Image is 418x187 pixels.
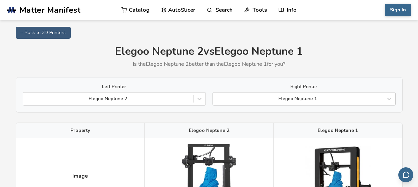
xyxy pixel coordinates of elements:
input: Elegoo Neptune 2 [26,96,28,102]
span: Image [72,173,88,179]
span: Elegoo Neptune 2 [189,128,229,133]
a: ← Back to 3D Printers [16,27,71,39]
label: Right Printer [213,84,396,89]
span: Property [70,128,90,133]
input: Elegoo Neptune 1 [216,96,218,102]
button: Send feedback via email [398,167,413,182]
label: Left Printer [23,84,206,89]
h1: Elegoo Neptune 2 vs Elegoo Neptune 1 [16,45,403,58]
button: Sign In [385,4,411,16]
span: Elegoo Neptune 1 [318,128,358,133]
span: Matter Manifest [19,5,80,15]
p: Is the Elegoo Neptune 2 better than the Elegoo Neptune 1 for you? [16,61,403,67]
